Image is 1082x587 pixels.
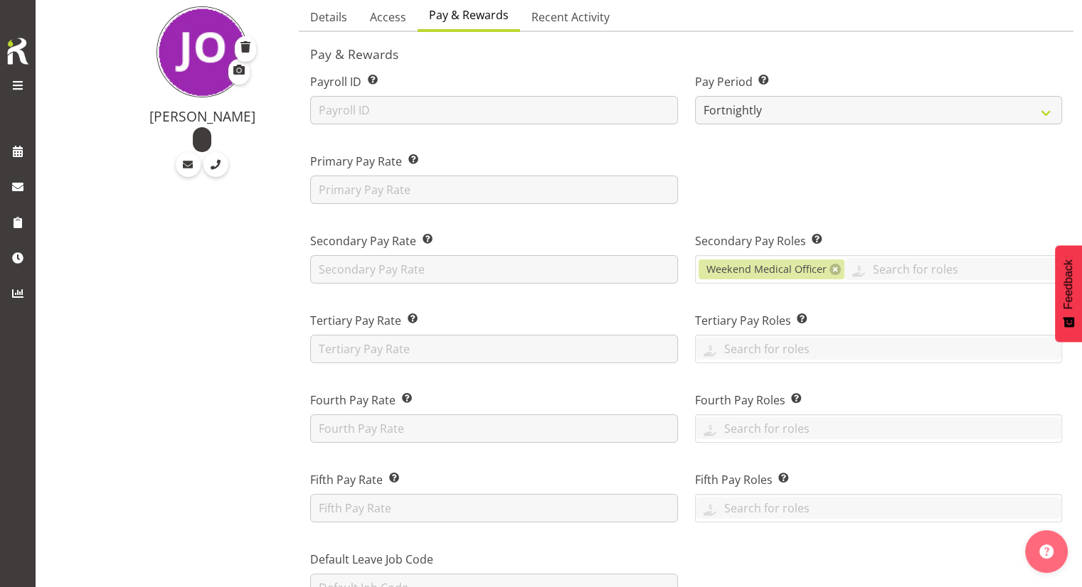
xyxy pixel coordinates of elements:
input: Search for roles [696,417,1061,439]
span: Pay & Rewards [429,6,509,23]
button: Feedback - Show survey [1055,245,1082,342]
span: Weekend Medical Officer [706,262,827,277]
label: Secondary Pay Rate [310,232,677,249]
input: Search for roles [696,497,1061,519]
h5: Pay & Rewards [310,46,1062,62]
a: Call Employee [203,152,228,177]
label: Fifth Pay Roles [695,471,1062,488]
a: Email Employee [176,152,201,177]
label: Payroll ID [310,73,677,90]
span: Feedback [1062,259,1075,309]
input: Payroll ID [310,96,677,124]
span: Recent Activity [531,9,610,26]
label: Fourth Pay Rate [310,392,677,409]
input: Fifth Pay Rate [310,494,677,522]
label: Pay Period [695,73,1062,90]
input: Search for roles [844,258,1061,280]
h4: [PERSON_NAME] [122,109,282,124]
img: jenny-odonnell11876.jpg [157,6,248,97]
img: help-xxl-2.png [1039,544,1054,559]
span: Details [310,9,347,26]
label: Tertiary Pay Roles [695,312,1062,329]
input: Primary Pay Rate [310,176,677,204]
label: Tertiary Pay Rate [310,312,677,329]
span: Access [370,9,406,26]
input: Tertiary Pay Rate [310,335,677,363]
input: Secondary Pay Rate [310,255,677,284]
input: Search for roles [696,338,1061,360]
img: Rosterit icon logo [4,36,32,67]
label: Secondary Pay Roles [695,232,1062,249]
label: Fourth Pay Roles [695,392,1062,409]
input: Fourth Pay Rate [310,414,677,443]
label: Fifth Pay Rate [310,471,677,488]
label: Primary Pay Rate [310,153,677,170]
label: Default Leave Job Code [310,551,677,568]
